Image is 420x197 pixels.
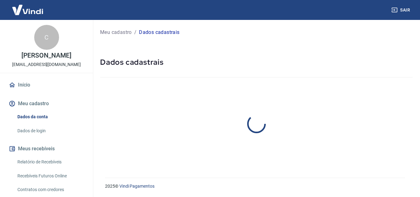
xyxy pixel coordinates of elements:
p: Dados cadastrais [139,29,179,36]
a: Meu cadastro [100,29,132,36]
a: Início [7,78,85,92]
a: Relatório de Recebíveis [15,156,85,168]
button: Meu cadastro [7,97,85,110]
a: Dados de login [15,124,85,137]
div: C [34,25,59,50]
p: 2025 © [105,183,405,190]
button: Meus recebíveis [7,142,85,156]
a: Dados da conta [15,110,85,123]
a: Contratos com credores [15,183,85,196]
p: / [134,29,136,36]
p: [PERSON_NAME] [21,52,71,59]
h5: Dados cadastrais [100,57,413,67]
a: Recebíveis Futuros Online [15,170,85,182]
p: [EMAIL_ADDRESS][DOMAIN_NAME] [12,61,81,68]
img: Vindi [7,0,48,19]
button: Sair [390,4,413,16]
a: Vindi Pagamentos [119,184,155,189]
